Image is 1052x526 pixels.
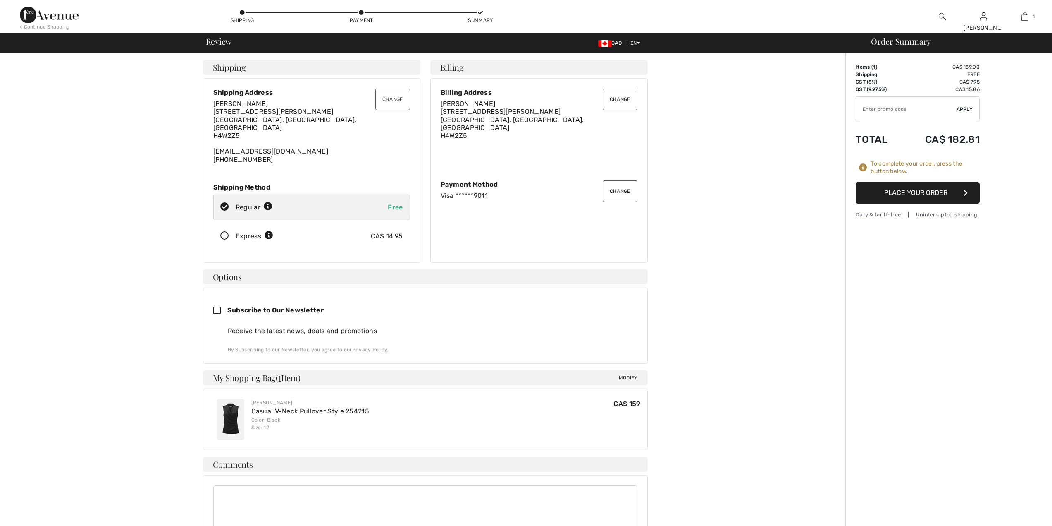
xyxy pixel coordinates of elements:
[598,40,611,47] img: Canadian Dollar
[856,86,902,93] td: QST (9.975%)
[980,12,987,22] img: My Info
[230,17,255,24] div: Shipping
[441,108,584,139] span: [STREET_ADDRESS][PERSON_NAME] [GEOGRAPHIC_DATA], [GEOGRAPHIC_DATA], [GEOGRAPHIC_DATA] H4W2Z5
[856,63,902,71] td: Items ( )
[251,399,370,406] div: [PERSON_NAME]
[963,24,1004,32] div: [PERSON_NAME]
[861,37,1047,46] div: Order Summary
[371,231,403,241] div: CA$ 14.95
[375,89,410,110] button: Change
[441,100,496,108] span: [PERSON_NAME]
[856,182,980,204] button: Place Your Order
[856,78,902,86] td: GST (5%)
[236,231,273,241] div: Express
[213,89,410,96] div: Shipping Address
[598,40,625,46] span: CAD
[276,372,300,383] span: ( Item)
[20,7,79,23] img: 1ère Avenue
[468,17,493,24] div: Summary
[630,40,641,46] span: EN
[957,106,973,113] span: Apply
[213,100,410,163] div: [EMAIL_ADDRESS][DOMAIN_NAME] [PHONE_NUMBER]
[352,347,387,353] a: Privacy Policy
[388,203,403,211] span: Free
[871,160,980,175] div: To complete your order, press the button below.
[902,125,980,154] td: CA$ 182.81
[902,63,980,71] td: CA$ 159.00
[227,306,324,314] span: Subscribe to Our Newsletter
[856,97,957,122] input: Promo code
[1004,12,1045,22] a: 1
[1021,12,1028,22] img: My Bag
[217,399,244,440] img: Casual V-Neck Pullover Style 254215
[251,407,370,415] a: Casual V-Neck Pullover Style 254215
[980,12,987,20] a: Sign In
[902,86,980,93] td: CA$ 15.86
[213,108,357,139] span: [STREET_ADDRESS][PERSON_NAME] [GEOGRAPHIC_DATA], [GEOGRAPHIC_DATA], [GEOGRAPHIC_DATA] H4W2Z5
[902,71,980,78] td: Free
[856,125,902,154] td: Total
[441,180,637,188] div: Payment Method
[203,370,648,385] h4: My Shopping Bag
[203,269,648,284] h4: Options
[203,457,648,472] h4: Comments
[873,64,875,70] span: 1
[213,183,410,191] div: Shipping Method
[20,23,70,31] div: < Continue Shopping
[213,63,246,72] span: Shipping
[619,374,638,382] span: Modify
[206,37,232,46] span: Review
[228,326,637,336] div: Receive the latest news, deals and promotions
[278,372,281,382] span: 1
[939,12,946,22] img: search the website
[613,400,640,408] span: CA$ 159
[1033,13,1035,20] span: 1
[236,202,272,212] div: Regular
[856,71,902,78] td: Shipping
[603,180,637,202] button: Change
[856,211,980,219] div: Duty & tariff-free | Uninterrupted shipping
[349,17,374,24] div: Payment
[440,63,464,72] span: Billing
[228,346,637,353] div: By Subscribing to our Newsletter, you agree to our .
[603,89,637,110] button: Change
[213,100,268,108] span: [PERSON_NAME]
[902,78,980,86] td: CA$ 7.95
[251,416,370,431] div: Color: Black Size: 12
[441,89,637,96] div: Billing Address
